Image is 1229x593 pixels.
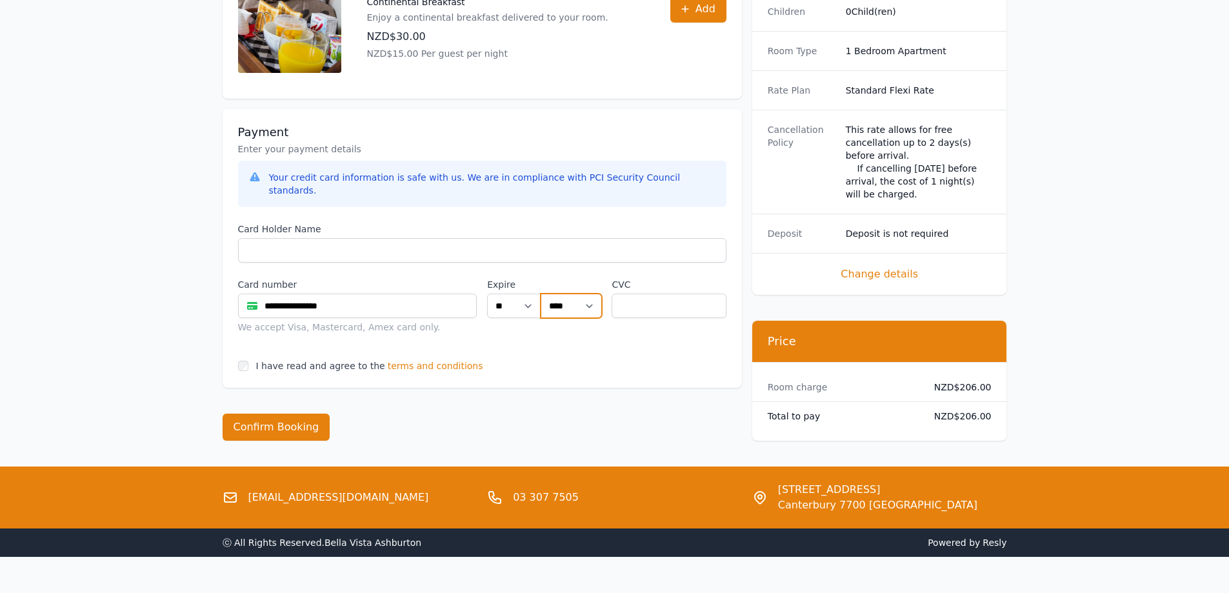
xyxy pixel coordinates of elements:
label: . [541,278,601,291]
span: ⓒ All Rights Reserved. Bella Vista Ashburton [223,538,422,548]
dd: NZD$206.00 [924,410,992,423]
dd: 1 Bedroom Apartment [846,45,992,57]
p: NZD$30.00 [367,29,608,45]
div: Your credit card information is safe with us. We are in compliance with PCI Security Council stan... [269,171,716,197]
span: terms and conditions [388,359,483,372]
dt: Room charge [768,381,914,394]
dd: Standard Flexi Rate [846,84,992,97]
h3: Price [768,334,992,349]
p: Enter your payment details [238,143,726,156]
p: NZD$15.00 Per guest per night [367,47,608,60]
dd: 0 Child(ren) [846,5,992,18]
div: This rate allows for free cancellation up to 2 days(s) before arrival. If cancelling [DATE] befor... [846,123,992,201]
dt: Room Type [768,45,835,57]
label: I have read and agree to the [256,361,385,371]
button: Confirm Booking [223,414,330,441]
dt: Children [768,5,835,18]
span: [STREET_ADDRESS] [778,482,977,498]
dt: Cancellation Policy [768,123,835,201]
p: Enjoy a continental breakfast delivered to your room. [367,11,608,24]
span: Add [695,1,715,17]
label: Expire [487,278,541,291]
a: Resly [983,538,1006,548]
dd: NZD$206.00 [924,381,992,394]
dt: Deposit [768,227,835,240]
dt: Rate Plan [768,84,835,97]
label: CVC [612,278,726,291]
span: Powered by [620,536,1007,549]
dd: Deposit is not required [846,227,992,240]
a: [EMAIL_ADDRESS][DOMAIN_NAME] [248,490,429,505]
label: Card number [238,278,477,291]
label: Card Holder Name [238,223,726,236]
dt: Total to pay [768,410,914,423]
h3: Payment [238,125,726,140]
div: We accept Visa, Mastercard, Amex card only. [238,321,477,334]
span: Canterbury 7700 [GEOGRAPHIC_DATA] [778,498,977,513]
span: Change details [768,266,992,282]
a: 03 307 7505 [513,490,579,505]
